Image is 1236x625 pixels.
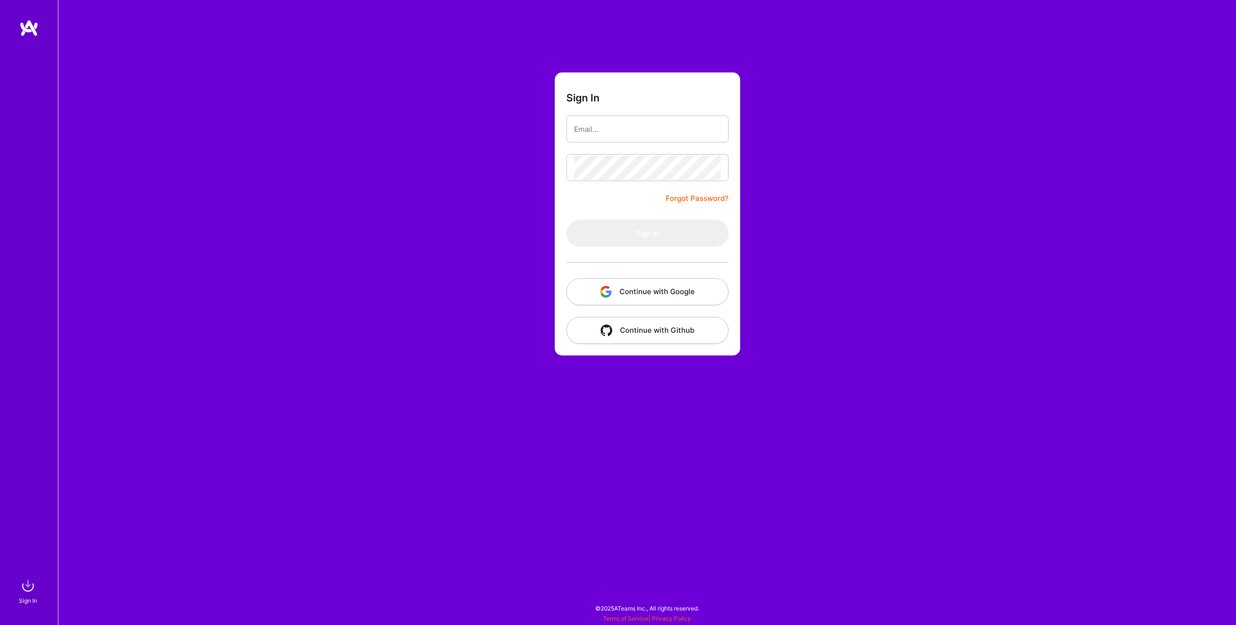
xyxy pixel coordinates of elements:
[574,117,721,142] input: Email...
[20,576,38,606] a: sign inSign In
[566,220,729,247] button: Sign In
[600,286,612,298] img: icon
[601,325,612,336] img: icon
[566,278,729,305] button: Continue with Google
[603,615,691,622] span: |
[652,615,691,622] a: Privacy Policy
[566,317,729,344] button: Continue with Github
[19,19,39,37] img: logo
[566,92,600,104] h3: Sign In
[666,193,729,204] a: Forgot Password?
[58,596,1236,620] div: © 2025 ATeams Inc., All rights reserved.
[18,576,38,596] img: sign in
[19,596,37,606] div: Sign In
[603,615,648,622] a: Terms of Service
